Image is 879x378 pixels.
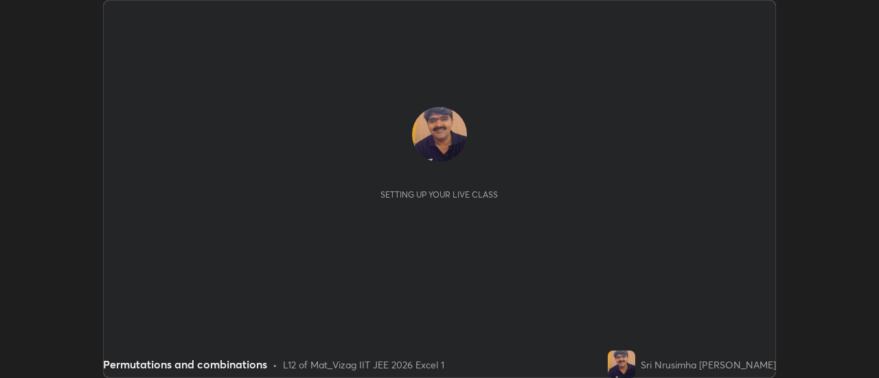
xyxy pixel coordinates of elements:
div: Permutations and combinations [103,356,267,373]
div: • [273,357,277,372]
div: L12 of Mat_Vizag IIT JEE 2026 Excel 1 [283,357,444,372]
div: Setting up your live class [380,189,498,200]
img: f54d720e133a4ee1b1c0d1ef8fff5f48.jpg [412,107,467,162]
img: f54d720e133a4ee1b1c0d1ef8fff5f48.jpg [608,351,635,378]
div: Sri Nrusimha [PERSON_NAME] [641,357,776,372]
